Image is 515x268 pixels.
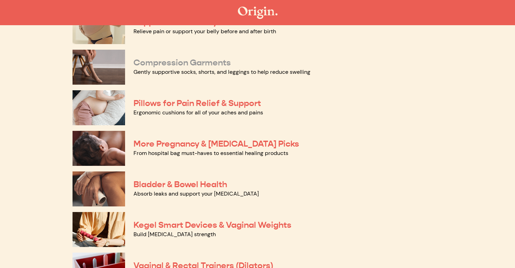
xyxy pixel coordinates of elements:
[73,50,125,85] img: Compression Garments
[133,179,227,190] a: Bladder & Bowel Health
[73,171,125,206] img: Bladder & Bowel Health
[133,98,261,108] a: Pillows for Pain Relief & Support
[133,220,291,230] a: Kegel Smart Devices & Vaginal Weights
[133,149,288,157] a: From hospital bag must-haves to essential healing products
[73,131,125,166] img: More Pregnancy & Postpartum Picks
[133,231,216,238] a: Build [MEDICAL_DATA] strength
[133,28,276,35] a: Relieve pain or support your belly before and after birth
[133,139,299,149] a: More Pregnancy & [MEDICAL_DATA] Picks
[238,7,277,19] img: The Origin Shop
[133,57,231,68] a: Compression Garments
[133,109,263,116] a: Ergonomic cushions for all of your aches and pains
[133,190,259,197] a: Absorb leaks and support your [MEDICAL_DATA]
[73,9,125,44] img: Support Belts & Belly Bands
[133,68,310,76] a: Gently supportive socks, shorts, and leggings to help reduce swelling
[73,90,125,125] img: Pillows for Pain Relief & Support
[73,212,125,247] img: Kegel Smart Devices & Vaginal Weights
